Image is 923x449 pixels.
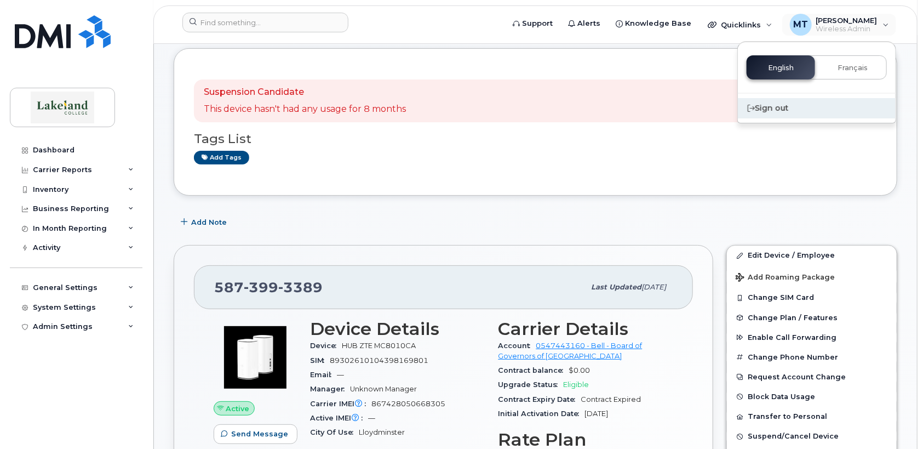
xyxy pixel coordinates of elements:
span: Initial Activation Date [498,410,585,418]
span: Enable Call Forwarding [748,333,836,342]
span: Carrier IMEI [310,400,371,408]
span: — [337,371,344,379]
button: Send Message [214,424,297,444]
span: HUB ZTE MC8010CA [342,342,416,350]
button: Add Note [174,212,236,232]
span: Email [310,371,337,379]
span: Lloydminster [359,428,405,436]
a: Add tags [194,151,249,164]
span: Contract balance [498,366,569,374]
button: Change SIM Card [727,288,897,308]
p: Suspension Candidate [204,86,406,99]
span: Unknown Manager [350,385,417,393]
div: Sign out [738,98,896,118]
span: Manager [310,385,350,393]
span: Français [838,64,868,72]
span: Active [226,403,250,414]
h3: Carrier Details [498,319,674,339]
span: Send Message [231,429,288,439]
span: Contract Expiry Date [498,395,581,403]
span: 89302610104398169801 [330,356,428,365]
span: Account [498,342,536,350]
span: 867428050668305 [371,400,445,408]
span: — [368,414,375,422]
button: Change Phone Number [727,348,897,367]
span: Suspend/Cancel Device [748,433,839,441]
a: Support [505,13,560,35]
button: Enable Call Forwarding [727,328,897,348]
span: Active IMEI [310,414,368,422]
a: 0547443160 - Bell - Board of Governors of [GEOGRAPHIC_DATA] [498,342,643,360]
div: Margaret Templeton [782,14,897,36]
span: Contract Expired [581,395,641,403]
span: 399 [244,279,278,295]
a: Knowledge Base [608,13,699,35]
span: 3389 [278,279,323,295]
img: image20231002-3703462-1jz5835.jpeg [222,325,288,390]
span: City Of Use [310,428,359,436]
input: Find something... [182,13,348,32]
span: MT [793,18,808,31]
span: Knowledge Base [625,18,691,29]
span: Upgrade Status [498,380,564,389]
span: Wireless Admin [816,25,878,33]
span: SIM [310,356,330,365]
span: $0.00 [569,366,591,374]
span: [PERSON_NAME] [816,16,878,25]
button: Block Data Usage [727,387,897,407]
span: Device [310,342,342,350]
span: 587 [214,279,323,295]
h3: Tags List [194,132,877,146]
span: Alerts [577,18,600,29]
span: Change Plan / Features [748,314,838,322]
span: Last updated [591,283,641,291]
a: Alerts [560,13,608,35]
a: Edit Device / Employee [727,246,897,265]
div: Quicklinks [700,14,780,36]
button: Request Account Change [727,367,897,387]
span: [DATE] [585,410,609,418]
span: Add Roaming Package [736,273,835,283]
p: This device hasn't had any usage for 8 months [204,103,406,116]
span: Add Note [191,217,227,228]
button: Transfer to Personal [727,407,897,427]
span: Quicklinks [721,20,761,29]
span: [DATE] [641,283,666,291]
h3: Device Details [310,319,485,339]
button: Change Plan / Features [727,308,897,328]
span: Eligible [564,380,589,389]
button: Suspend/Cancel Device [727,427,897,446]
span: Support [522,18,553,29]
button: Add Roaming Package [727,265,897,288]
